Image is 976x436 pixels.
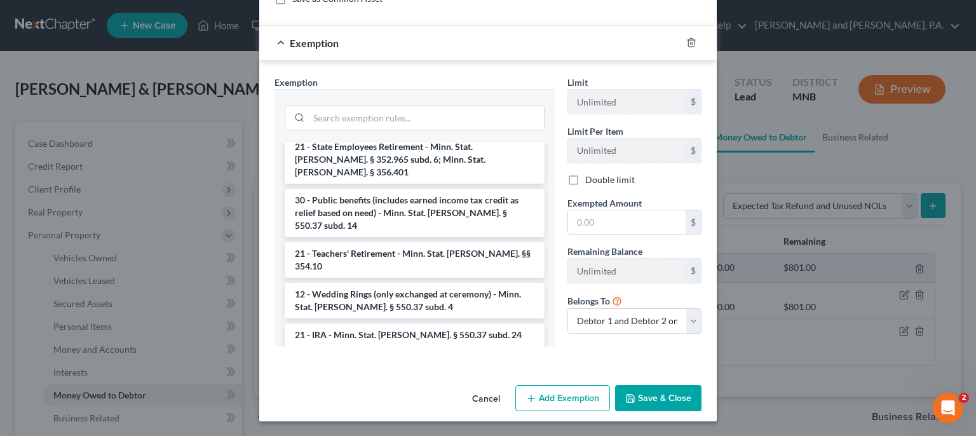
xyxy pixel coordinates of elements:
[274,77,318,88] span: Exemption
[285,324,545,346] li: 21 - IRA - Minn. Stat. [PERSON_NAME]. § 550.37 subd. 24
[290,37,339,49] span: Exemption
[686,259,701,283] div: $
[567,77,588,88] span: Limit
[285,189,545,237] li: 30 - Public benefits (includes earned income tax credit as relief based on need) - Minn. Stat. [P...
[567,198,642,208] span: Exempted Amount
[686,139,701,163] div: $
[568,259,686,283] input: --
[567,245,642,258] label: Remaining Balance
[568,90,686,114] input: --
[686,210,701,235] div: $
[959,393,969,403] span: 2
[615,385,701,412] button: Save & Close
[462,386,510,412] button: Cancel
[933,393,963,423] iframe: Intercom live chat
[285,135,545,184] li: 21 - State Employees Retirement - Minn. Stat. [PERSON_NAME]. § 352.965 subd. 6; Minn. Stat. [PERS...
[686,90,701,114] div: $
[285,283,545,318] li: 12 - Wedding Rings (only exchanged at ceremony) - Minn. Stat. [PERSON_NAME]. § 550.37 subd. 4
[309,106,544,130] input: Search exemption rules...
[285,242,545,278] li: 21 - Teachers' Retirement - Minn. Stat. [PERSON_NAME]. §§ 354.10
[567,296,610,306] span: Belongs To
[515,385,610,412] button: Add Exemption
[585,174,635,186] label: Double limit
[568,210,686,235] input: 0.00
[567,125,623,138] label: Limit Per Item
[568,139,686,163] input: --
